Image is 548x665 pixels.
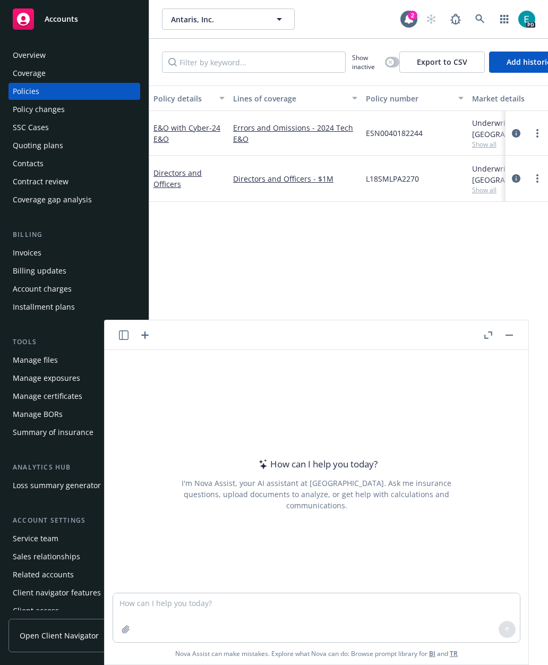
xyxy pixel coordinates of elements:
a: circleInformation [510,127,523,140]
a: Report a Bug [445,8,466,30]
div: Manage exposures [13,370,80,387]
button: Antaris, Inc. [162,8,295,30]
div: Client access [13,602,59,619]
div: Coverage [13,65,46,82]
div: Quoting plans [13,137,63,154]
button: Lines of coverage [229,86,362,111]
a: Switch app [494,8,515,30]
a: Account charges [8,280,140,297]
button: Policy details [149,86,229,111]
span: L18SMLPA2270 [366,173,419,184]
div: Account settings [8,515,140,526]
a: Loss summary generator [8,477,140,494]
input: Filter by keyword... [162,52,346,73]
span: ESN0040182244 [366,127,423,139]
div: Policy changes [13,101,65,118]
a: Coverage [8,65,140,82]
a: Search [469,8,491,30]
div: Client navigator features [13,584,101,601]
button: Export to CSV [399,52,485,73]
a: Sales relationships [8,548,140,565]
div: Analytics hub [8,462,140,473]
a: Directors and Officers [153,168,202,189]
a: circleInformation [510,172,523,185]
div: Lines of coverage [233,93,346,104]
div: Manage BORs [13,406,63,423]
div: Billing updates [13,262,66,279]
a: Start snowing [421,8,442,30]
a: Service team [8,530,140,547]
a: Manage certificates [8,388,140,405]
div: Contacts [13,155,44,172]
a: BI [429,649,435,658]
div: Account charges [13,280,72,297]
a: Accounts [8,4,140,34]
span: Show inactive [352,53,381,71]
a: Directors and Officers - $1M [233,173,357,184]
div: Related accounts [13,566,74,583]
a: SSC Cases [8,119,140,136]
div: Billing [8,229,140,240]
span: Accounts [45,15,78,23]
div: Installment plans [13,299,75,316]
div: Loss summary generator [13,477,101,494]
a: Quoting plans [8,137,140,154]
span: Antaris, Inc. [171,14,263,25]
div: SSC Cases [13,119,49,136]
div: Manage certificates [13,388,82,405]
a: Errors and Omissions - 2024 Tech E&O [233,122,357,144]
a: Coverage gap analysis [8,191,140,208]
div: Overview [13,47,46,64]
a: TR [450,649,458,658]
a: Manage exposures [8,370,140,387]
span: - 24 E&O [153,123,220,144]
img: photo [518,11,535,28]
a: Invoices [8,244,140,261]
span: Export to CSV [417,57,467,67]
span: Nova Assist can make mistakes. Explore what Nova can do: Browse prompt library for and [109,643,524,664]
a: E&O with Cyber [153,123,220,144]
a: Client access [8,602,140,619]
a: Contacts [8,155,140,172]
a: Policy changes [8,101,140,118]
div: Contract review [13,173,68,190]
div: Invoices [13,244,41,261]
a: Manage files [8,352,140,369]
div: Policies [13,83,39,100]
button: Policy number [362,86,468,111]
a: Overview [8,47,140,64]
span: Open Client Navigator [20,630,99,641]
div: Coverage gap analysis [13,191,92,208]
a: more [531,172,544,185]
div: Policy details [153,93,213,104]
div: Sales relationships [13,548,80,565]
div: Manage files [13,352,58,369]
div: Policy number [366,93,452,104]
a: Client navigator features [8,584,140,601]
a: Manage BORs [8,406,140,423]
div: Tools [8,337,140,347]
a: more [531,127,544,140]
a: Billing updates [8,262,140,279]
div: Summary of insurance [13,424,93,441]
div: I'm Nova Assist, your AI assistant at [GEOGRAPHIC_DATA]. Ask me insurance questions, upload docum... [167,478,466,511]
div: How can I help you today? [255,457,378,471]
a: Contract review [8,173,140,190]
a: Related accounts [8,566,140,583]
div: 2 [408,11,417,20]
a: Policies [8,83,140,100]
a: Installment plans [8,299,140,316]
a: Summary of insurance [8,424,140,441]
div: Service team [13,530,58,547]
